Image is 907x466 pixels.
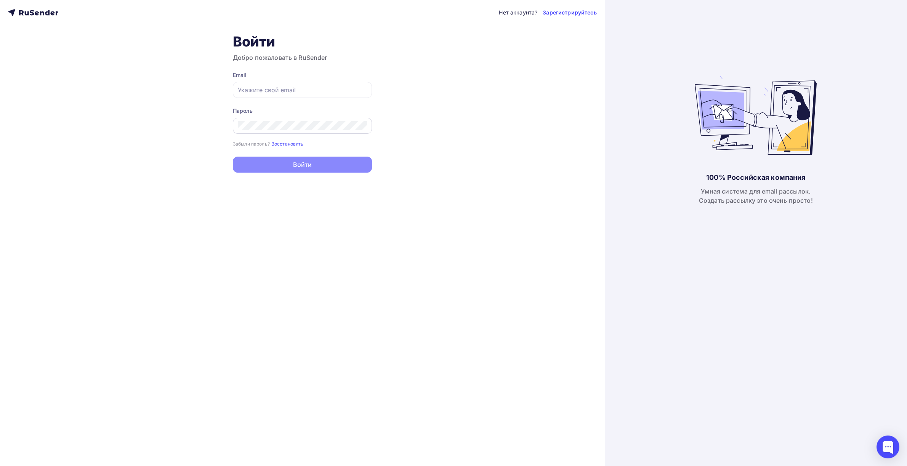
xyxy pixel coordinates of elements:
[233,141,270,147] small: Забыли пароль?
[233,53,372,62] h3: Добро пожаловать в RuSender
[543,9,596,16] a: Зарегистрируйтесь
[233,71,372,79] div: Email
[238,85,367,94] input: Укажите свой email
[499,9,537,16] div: Нет аккаунта?
[271,140,304,147] a: Восстановить
[699,187,813,205] div: Умная система для email рассылок. Создать рассылку это очень просто!
[706,173,805,182] div: 100% Российская компания
[233,157,372,173] button: Войти
[271,141,304,147] small: Восстановить
[233,33,372,50] h1: Войти
[233,107,372,115] div: Пароль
